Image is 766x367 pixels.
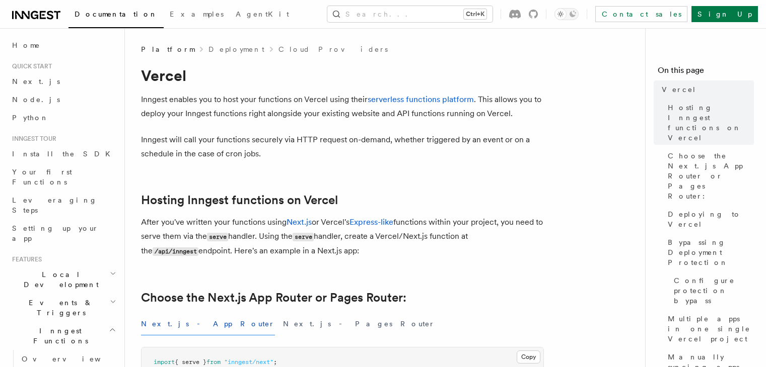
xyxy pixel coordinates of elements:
[668,151,754,201] span: Choose the Next.js App Router or Pages Router:
[236,10,289,18] span: AgentKit
[8,322,118,350] button: Inngest Functions
[141,193,338,207] a: Hosting Inngest functions on Vercel
[8,265,118,294] button: Local Development
[8,269,110,290] span: Local Development
[8,219,118,247] a: Setting up your app
[278,44,388,54] a: Cloud Providers
[8,163,118,191] a: Your first Functions
[141,44,194,54] span: Platform
[206,358,221,365] span: from
[664,310,754,348] a: Multiple apps in one single Vercel project
[230,3,295,27] a: AgentKit
[664,147,754,205] a: Choose the Next.js App Router or Pages Router:
[595,6,687,22] a: Contact sales
[224,358,273,365] span: "inngest/next"
[22,355,125,363] span: Overview
[662,84,697,95] span: Vercel
[8,109,118,127] a: Python
[8,62,52,70] span: Quick start
[664,233,754,271] a: Bypassing Deployment Protection
[668,237,754,267] span: Bypassing Deployment Protection
[668,314,754,344] span: Multiple apps in one single Vercel project
[207,233,228,241] code: serve
[141,133,544,161] p: Inngest will call your functions securely via HTTP request on-demand, whether triggered by an eve...
[8,298,110,318] span: Events & Triggers
[12,96,60,104] span: Node.js
[12,150,116,158] span: Install the SDK
[287,217,312,227] a: Next.js
[12,168,72,186] span: Your first Functions
[12,196,97,214] span: Leveraging Steps
[175,358,206,365] span: { serve }
[164,3,230,27] a: Examples
[8,145,118,163] a: Install the SDK
[12,224,99,242] span: Setting up your app
[8,135,56,143] span: Inngest tour
[8,294,118,322] button: Events & Triggers
[8,191,118,219] a: Leveraging Steps
[8,90,118,109] a: Node.js
[664,205,754,233] a: Deploying to Vercel
[327,6,493,22] button: Search...Ctrl+K
[141,93,544,121] p: Inngest enables you to host your functions on Vercel using their . This allows you to deploy your...
[668,103,754,143] span: Hosting Inngest functions on Vercel
[464,9,486,19] kbd: Ctrl+K
[691,6,758,22] a: Sign Up
[674,276,754,306] span: Configure protection bypass
[517,350,540,363] button: Copy
[170,10,224,18] span: Examples
[668,209,754,229] span: Deploying to Vercel
[12,40,40,50] span: Home
[208,44,264,54] a: Deployment
[293,233,314,241] code: serve
[8,255,42,263] span: Features
[141,291,406,305] a: Choose the Next.js App Router or Pages Router:
[75,10,158,18] span: Documentation
[141,215,544,258] p: After you've written your functions using or Vercel's functions within your project, you need to ...
[670,271,754,310] a: Configure protection bypass
[283,313,435,335] button: Next.js - Pages Router
[153,247,198,256] code: /api/inngest
[8,326,109,346] span: Inngest Functions
[350,217,393,227] a: Express-like
[8,36,118,54] a: Home
[273,358,277,365] span: ;
[12,114,49,122] span: Python
[154,358,175,365] span: import
[664,99,754,147] a: Hosting Inngest functions on Vercel
[12,77,60,85] span: Next.js
[368,95,474,104] a: serverless functions platform
[658,64,754,80] h4: On this page
[68,3,164,28] a: Documentation
[658,80,754,99] a: Vercel
[141,66,544,84] h1: Vercel
[554,8,579,20] button: Toggle dark mode
[8,72,118,90] a: Next.js
[141,313,275,335] button: Next.js - App Router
